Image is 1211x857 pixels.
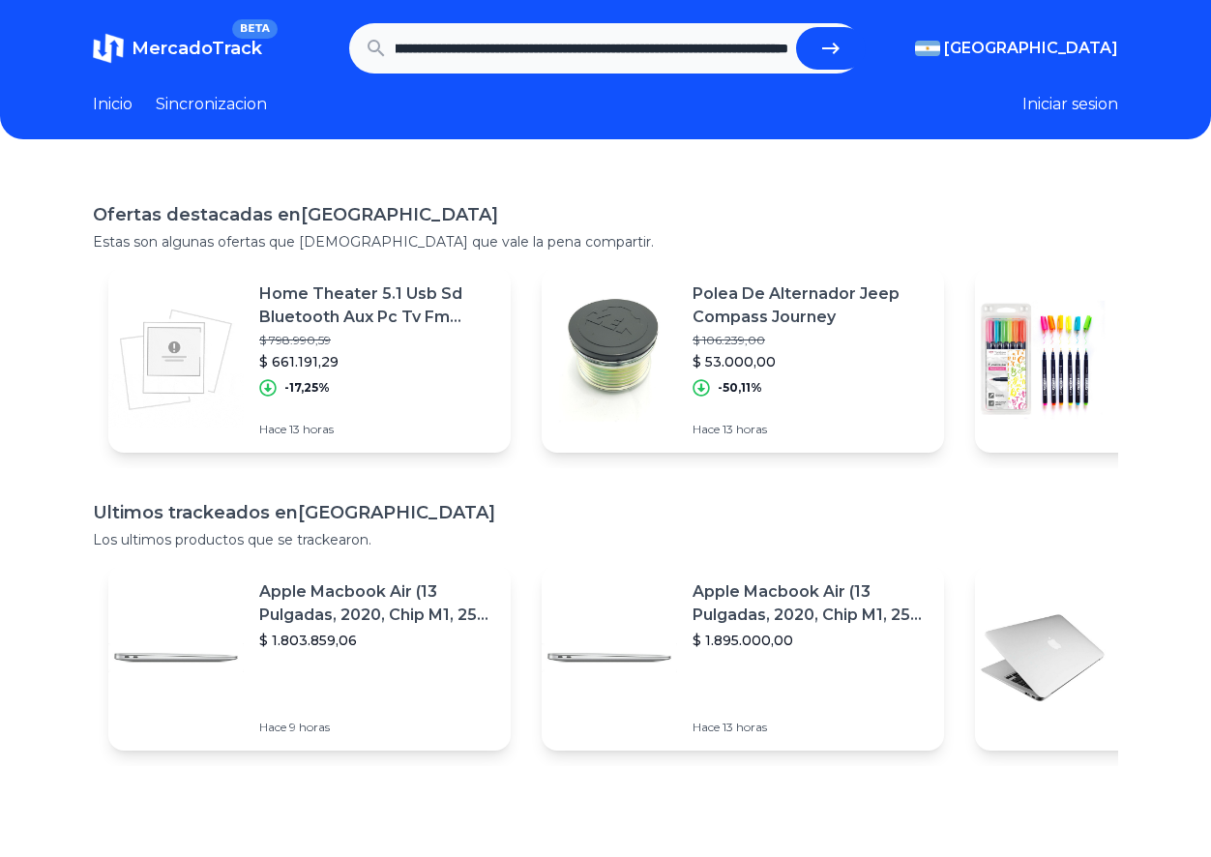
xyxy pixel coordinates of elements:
[108,292,244,428] img: Featured image
[259,422,495,437] p: Hace 13 horas
[693,282,929,329] p: Polea De Alternador Jeep Compass Journey
[693,720,929,735] p: Hace 13 horas
[542,565,944,751] a: Featured imageApple Macbook Air (13 Pulgadas, 2020, Chip M1, 256 Gb De Ssd, 8 Gb De Ram) - Plata$...
[93,201,1118,228] h1: Ofertas destacadas en [GEOGRAPHIC_DATA]
[693,580,929,627] p: Apple Macbook Air (13 Pulgadas, 2020, Chip M1, 256 Gb De Ssd, 8 Gb De Ram) - Plata
[108,565,511,751] a: Featured imageApple Macbook Air (13 Pulgadas, 2020, Chip M1, 256 Gb De Ssd, 8 Gb De Ram) - Plata$...
[975,590,1110,725] img: Featured image
[259,631,495,650] p: $ 1.803.859,06
[156,93,267,116] a: Sincronizacion
[132,38,262,59] span: MercadoTrack
[259,333,495,348] p: $ 798.990,59
[259,352,495,371] p: $ 661.191,29
[93,33,124,64] img: MercadoTrack
[693,422,929,437] p: Hace 13 horas
[915,37,1118,60] button: [GEOGRAPHIC_DATA]
[259,720,495,735] p: Hace 9 horas
[108,590,244,725] img: Featured image
[975,292,1110,428] img: Featured image
[93,530,1118,549] p: Los ultimos productos que se trackearon.
[944,37,1118,60] span: [GEOGRAPHIC_DATA]
[93,93,133,116] a: Inicio
[693,352,929,371] p: $ 53.000,00
[693,631,929,650] p: $ 1.895.000,00
[93,33,262,64] a: MercadoTrackBETA
[93,499,1118,526] h1: Ultimos trackeados en [GEOGRAPHIC_DATA]
[284,380,330,396] p: -17,25%
[542,590,677,725] img: Featured image
[108,267,511,453] a: Featured imageHome Theater 5.1 Usb Sd Bluetooth Aux Pc Tv Fm Ultimo Modelo Potente$ 798.990,59$ 6...
[93,232,1118,251] p: Estas son algunas ofertas que [DEMOGRAPHIC_DATA] que vale la pena compartir.
[693,333,929,348] p: $ 106.239,00
[259,580,495,627] p: Apple Macbook Air (13 Pulgadas, 2020, Chip M1, 256 Gb De Ssd, 8 Gb De Ram) - Plata
[1022,93,1118,116] button: Iniciar sesion
[915,41,940,56] img: Argentina
[232,19,278,39] span: BETA
[542,267,944,453] a: Featured imagePolea De Alternador Jeep Compass Journey$ 106.239,00$ 53.000,00-50,11%Hace 13 horas
[542,292,677,428] img: Featured image
[259,282,495,329] p: Home Theater 5.1 Usb Sd Bluetooth Aux Pc Tv Fm Ultimo Modelo Potente
[718,380,762,396] p: -50,11%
